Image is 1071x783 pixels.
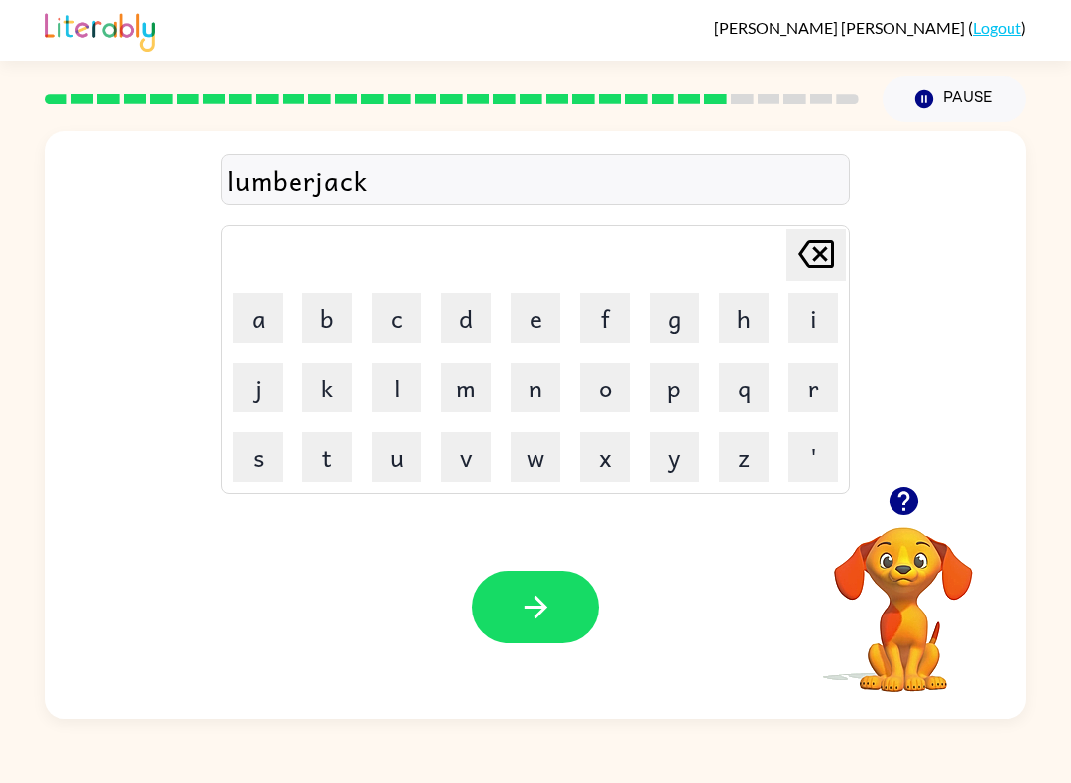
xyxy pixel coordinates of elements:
[580,432,630,482] button: x
[511,363,560,412] button: n
[714,18,968,37] span: [PERSON_NAME] [PERSON_NAME]
[45,8,155,52] img: Literably
[302,432,352,482] button: t
[580,293,630,343] button: f
[650,293,699,343] button: g
[233,432,283,482] button: s
[372,293,421,343] button: c
[804,497,1003,695] video: Your browser must support playing .mp4 files to use Literably. Please try using another browser.
[233,363,283,412] button: j
[511,293,560,343] button: e
[650,432,699,482] button: y
[372,432,421,482] button: u
[719,363,769,412] button: q
[441,432,491,482] button: v
[788,432,838,482] button: '
[719,432,769,482] button: z
[372,363,421,412] button: l
[650,363,699,412] button: p
[788,363,838,412] button: r
[302,293,352,343] button: b
[441,293,491,343] button: d
[511,432,560,482] button: w
[233,293,283,343] button: a
[227,160,844,201] div: lumberjack
[973,18,1021,37] a: Logout
[302,363,352,412] button: k
[788,293,838,343] button: i
[714,18,1026,37] div: ( )
[719,293,769,343] button: h
[883,76,1026,122] button: Pause
[580,363,630,412] button: o
[441,363,491,412] button: m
